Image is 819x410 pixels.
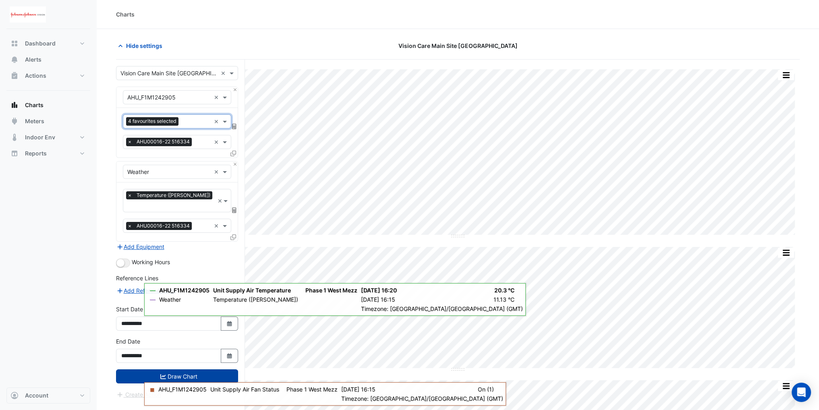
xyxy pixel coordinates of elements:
span: × [126,222,133,230]
button: More Options [778,381,794,391]
button: Dashboard [6,35,90,52]
span: × [126,138,133,146]
span: × [126,191,133,199]
app-icon: Charts [10,101,19,109]
span: Clear [214,222,221,230]
span: Clear [214,168,221,176]
span: Alerts [25,56,41,64]
button: Close [232,162,238,167]
span: AHU00016-22 516334 [135,222,192,230]
span: Clone Favourites and Tasks from this Equipment to other Equipment [230,150,236,157]
img: Company Logo [10,6,46,23]
span: Actions [25,72,46,80]
span: 4 favourites selected [126,117,178,125]
button: Hide settings [116,39,168,53]
span: Temperature (Celcius) [135,191,212,199]
span: Hide settings [126,41,162,50]
button: Charts [6,97,90,113]
div: Open Intercom Messenger [792,383,811,402]
button: Actions [6,68,90,84]
span: Dashboard [25,39,56,48]
button: Alerts [6,52,90,68]
span: Clear [214,117,221,126]
button: Reports [6,145,90,162]
app-icon: Actions [10,72,19,80]
span: Choose Function [231,123,238,130]
span: Clone Favourites and Tasks from this Equipment to other Equipment [230,234,236,240]
label: Reference Lines [116,274,158,282]
button: Add Reference Line [116,286,176,295]
span: AHU00016-22 516334 [135,138,192,146]
fa-icon: Select Date [226,320,233,327]
span: Working Hours [132,259,170,265]
span: Vision Care Main Site [GEOGRAPHIC_DATA] [398,41,518,50]
button: Indoor Env [6,129,90,145]
span: Reports [25,149,47,157]
span: Clear [218,197,223,205]
span: Account [25,391,48,400]
label: End Date [116,337,140,346]
button: Account [6,387,90,404]
label: Start Date [116,305,143,313]
div: Charts [116,10,135,19]
app-icon: Alerts [10,56,19,64]
span: Meters [25,117,44,125]
button: More Options [778,248,794,258]
button: Close [232,87,238,92]
span: Indoor Env [25,133,55,141]
span: Clear [221,69,228,77]
app-icon: Meters [10,117,19,125]
span: Choose Function [231,207,238,213]
button: Draw Chart [116,369,238,383]
app-icon: Indoor Env [10,133,19,141]
app-icon: Dashboard [10,39,19,48]
fa-icon: Select Date [226,352,233,359]
button: More Options [778,70,794,80]
span: Charts [25,101,44,109]
app-escalated-ticket-create-button: Please draw the charts first [116,391,162,398]
span: Clear [214,138,221,146]
span: Clear [214,93,221,101]
app-icon: Reports [10,149,19,157]
button: Meters [6,113,90,129]
button: Add Equipment [116,242,165,251]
